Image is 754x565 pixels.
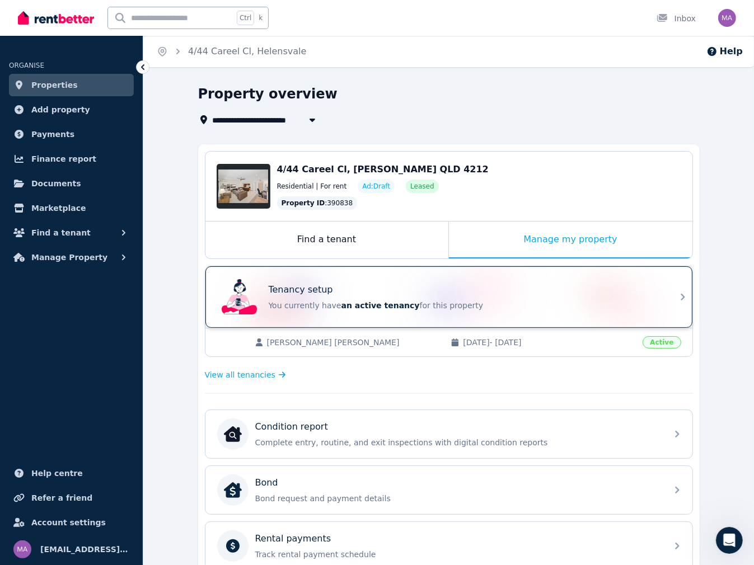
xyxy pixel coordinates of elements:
span: Property ID [282,199,325,208]
p: Condition report [255,420,328,434]
div: Find a tenant [205,222,448,258]
div: Yes I am and I will try to contact them directly [40,338,215,374]
a: Payments [9,123,134,145]
span: Ad: Draft [362,182,390,191]
div: maree.likely@bigpond.com says… [9,338,215,383]
p: Track rental payment schedule [255,549,661,560]
img: RentBetter [18,10,94,26]
p: Tenancy setup [269,283,333,296]
p: Bond request and payment details [255,493,661,504]
p: You currently have for this property [269,300,661,311]
iframe: Intercom live chat [716,527,743,554]
a: Properties [9,74,134,96]
img: maree.likely@bigpond.com [13,540,31,558]
span: 4/44 Careel Cl, [PERSON_NAME] QLD 4212 [277,164,489,175]
a: Condition reportCondition reportComplete entry, routine, and exit inspections with digital condit... [205,410,692,458]
div: Are you experiencing any specific issues with your tenant's payment compliance or communication t... [18,290,206,323]
span: Manage Property [31,251,107,264]
div: However, the platform doesn't provide landlords with access to tenant login activity or last logi... [18,158,206,213]
div: Manage my property [449,222,692,258]
span: Marketplace [31,201,86,215]
a: View all tenancies [205,369,286,380]
span: Refer a friend [31,491,92,505]
p: Complete entry, routine, and exit inspections with digital condition reports [255,437,661,448]
div: The RentBetter Team says… [9,58,215,338]
span: [EMAIL_ADDRESS][DOMAIN_NAME] [40,543,129,556]
img: Tenancy setup [222,279,257,315]
button: Help [706,45,743,58]
div: Yes I am and I will try to contact them directly [49,345,206,367]
button: Manage Property [9,246,134,269]
button: Find a tenant [9,222,134,244]
span: Leased [410,182,434,191]
img: maree.likely@bigpond.com [718,9,736,27]
a: Finance report [9,148,134,170]
span: Add property [31,103,90,116]
p: Rental payments [255,532,331,545]
img: Condition report [224,425,242,443]
span: k [259,13,263,22]
h1: The RentBetter Team [54,6,148,14]
span: an active tenancy [341,301,420,310]
span: [PERSON_NAME] [PERSON_NAME] [267,337,440,348]
span: Ctrl [237,11,254,25]
button: go back [7,4,29,26]
a: Tenancy setupTenancy setupYou currently havean active tenancyfor this property [205,266,692,328]
a: BondBondBond request and payment details [205,466,692,514]
button: Home [195,4,217,26]
span: View all tenancies [205,369,275,380]
span: Properties [31,78,78,92]
span: Finance report [31,152,96,166]
a: Account settings [9,511,134,534]
span: Residential | For rent [277,182,347,191]
span: [DATE] - [DATE] [463,337,636,348]
div: To ensure your tenant stays informed about rental payments, our platform automatically sends both... [18,218,206,284]
div: : 390838 [277,196,358,210]
a: Help centre [9,462,134,484]
a: Source reference 9596747: [144,275,153,284]
p: Bond [255,476,278,489]
span: Payments [31,128,74,141]
div: The rental payment management system allows you to view your rent schedule and see when your tena... [9,58,215,329]
span: Find a tenant [31,226,91,239]
span: Documents [31,177,81,190]
a: Add property [9,98,134,121]
span: Active [643,336,681,349]
a: Source reference 9789774: [20,110,29,119]
nav: Breadcrumb [143,36,320,67]
img: Bond [224,481,242,499]
a: Refer a friend [9,487,134,509]
div: The rental payment management system allows you to view your rent schedule and see when your tena... [18,65,206,153]
img: Profile image for The RentBetter Team [32,6,50,24]
a: 4/44 Careel Cl, Helensvale [188,46,306,57]
a: Documents [9,172,134,195]
span: ORGANISE [9,62,44,69]
span: Account settings [31,516,106,529]
p: The team can also help [54,14,139,25]
h1: Property overview [198,85,338,103]
div: Inbox [657,13,696,24]
a: Marketplace [9,197,134,219]
span: Help centre [31,467,83,480]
